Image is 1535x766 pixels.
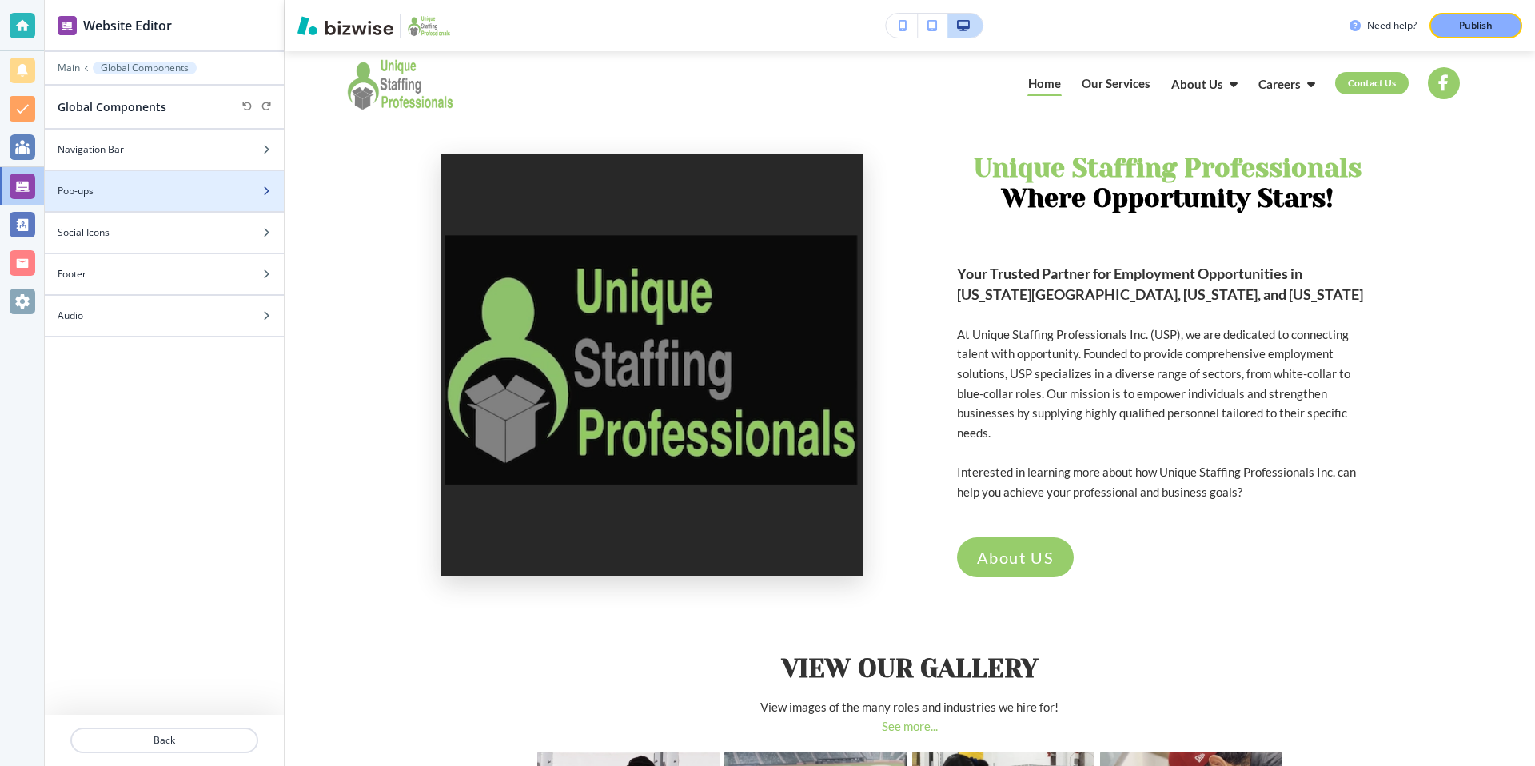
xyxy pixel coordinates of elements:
a: Social media account for Facebook [1428,67,1460,99]
h2: VIEW OUR GALLERY [535,654,1285,684]
p: Careers [1258,78,1301,90]
div: Footer [45,254,284,294]
h4: Audio [58,309,83,323]
p: Global Components [101,62,189,74]
p: Your Trusted Partner for Employment Opportunities in [US_STATE][GEOGRAPHIC_DATA], [US_STATE], and... [957,264,1379,305]
p: About Us [1171,78,1223,90]
p: At Unique Staffing Professionals Inc. (USP), we are dedicated to connecting talent with opportuni... [957,325,1379,443]
div: Navigation Bar [45,130,284,170]
p: Our Services [1082,78,1150,90]
h4: Pop-ups [58,184,94,198]
div: About Us [1170,70,1258,96]
strong: Where Opportunity Stars! [1002,184,1334,213]
div: Social Icons [45,213,284,253]
p: Publish [1459,18,1493,33]
p: View images of the many roles and industries we hire for! [535,697,1285,717]
a: See more... [882,719,938,733]
h2: Global Components [58,98,166,115]
img: editor icon [58,16,77,35]
button: Main [58,62,80,74]
p: About US [977,545,1055,570]
h2: Website Editor [83,16,172,35]
button: Global Components [93,62,197,74]
h4: Footer [58,267,86,281]
img: Unique Staffing Professionals [347,51,587,115]
h4: Social Icons [58,225,110,240]
p: Interested in learning more about how Unique Staffing Professionals Inc. can help you achieve you... [957,462,1379,501]
button: Back [70,728,258,753]
a: About US [957,537,1074,577]
div: Pop-ups [45,171,284,211]
h4: Navigation Bar [58,142,124,157]
div: Audio [45,296,284,336]
img: Bizwise Logo [297,16,393,35]
img: <p class="ql-align-center"><strong style="color: rgb(151, 205, 107);">Unique Staffing Professiona... [441,154,863,576]
a: Contact Us [1335,72,1409,94]
img: Your Logo [408,13,450,38]
p: Back [72,733,257,748]
p: Home [1028,78,1061,90]
div: Careers [1258,70,1335,96]
button: Publish [1429,13,1522,38]
strong: Unique Staffing Professionals [974,154,1362,183]
h3: Need help? [1367,18,1417,33]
